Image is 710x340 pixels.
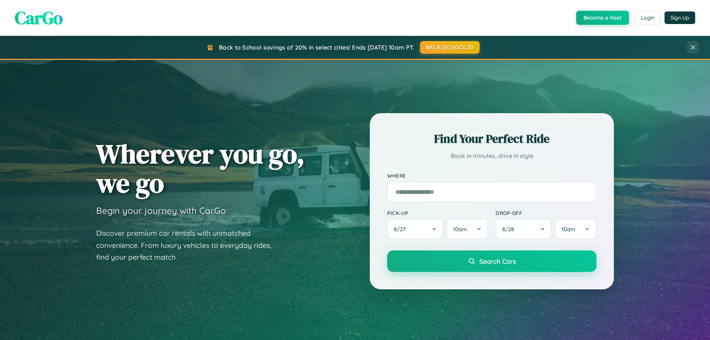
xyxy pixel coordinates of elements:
span: Back to School savings of 20% in select cities! Ends [DATE] 10am PT. [219,44,414,51]
button: 10am [555,219,596,239]
span: 10am [453,226,467,233]
label: Pick-up [387,210,488,216]
label: Where [387,172,596,179]
p: Discover premium car rentals with unmatched convenience. From luxury vehicles to everyday rides, ... [96,227,281,263]
label: Drop-off [496,210,596,216]
button: Search Cars [387,250,596,272]
span: 10am [561,226,575,233]
h3: Begin your journey with CarGo [96,205,226,216]
button: 8/27 [387,219,443,239]
span: CarGo [15,6,63,30]
span: Search Cars [479,257,516,265]
h2: Find Your Perfect Ride [387,131,596,147]
button: 10am [446,219,488,239]
h1: Wherever you go, we go [96,139,305,198]
p: Book in minutes, drive in style [387,151,596,161]
button: Login [635,11,661,24]
button: 8/28 [496,219,552,239]
span: 8 / 27 [394,226,409,233]
span: 8 / 28 [502,226,518,233]
button: Become a Host [576,11,629,25]
button: BACK2SCHOOL20 [420,41,480,54]
button: Sign Up [665,11,695,24]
